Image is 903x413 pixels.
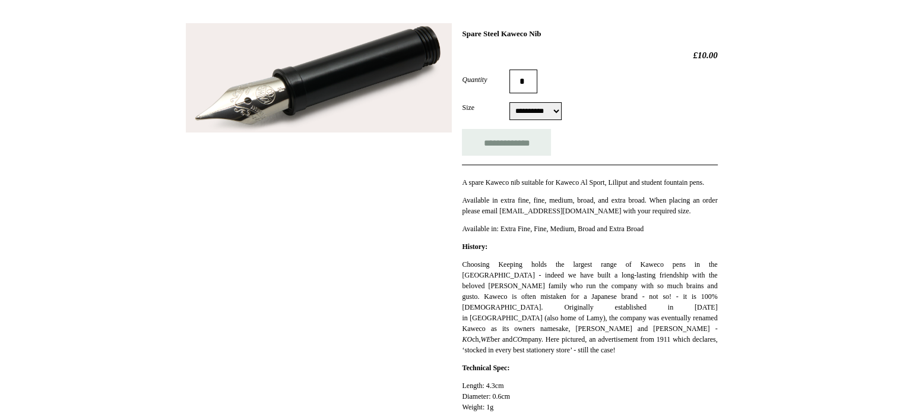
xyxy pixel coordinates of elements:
h2: £10.00 [462,50,717,61]
p: Choosing Keeping holds the largest range of Kaweco pens in the [GEOGRAPHIC_DATA] - indeed we have... [462,259,717,355]
p: A spare Kaweco nib suitable for Kaweco Al Sport, Liliput and student fountain pens. [462,177,717,188]
label: Size [462,102,509,113]
label: Quantity [462,74,509,85]
em: CO [512,335,522,343]
h1: Spare Steel Kaweco Nib [462,29,717,39]
img: Spare Steel Kaweco Nib [186,23,452,133]
em: KO [462,335,472,343]
p: Available in extra fine, fine, medium, broad, and extra broad. When placing an order please email... [462,195,717,216]
p: Available in: Extra Fine, Fine, Medium, Broad and Extra Broad [462,223,717,234]
em: WE [480,335,490,343]
strong: Technical Spec: [462,364,509,372]
strong: History: [462,242,487,251]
